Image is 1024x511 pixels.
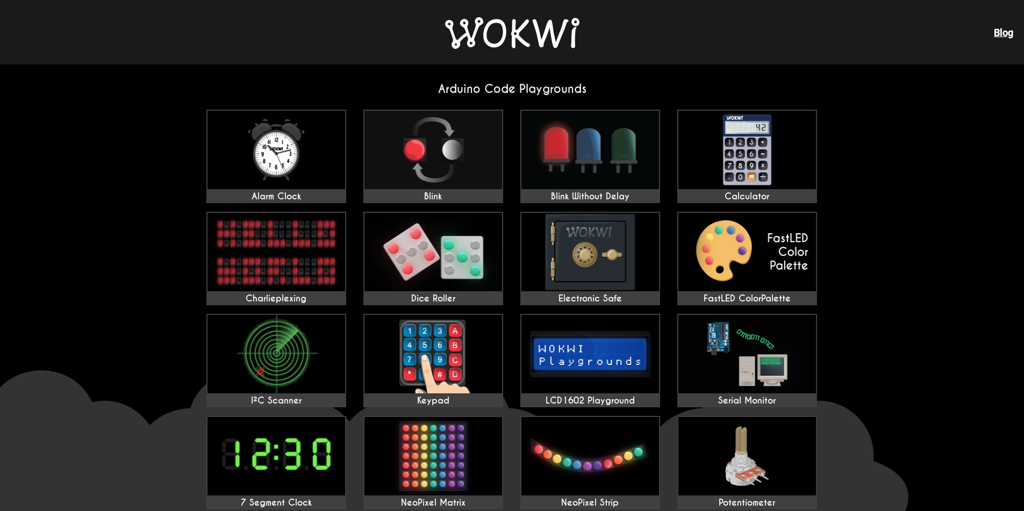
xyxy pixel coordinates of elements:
h2: Arduino Code Playgrounds [198,82,827,96]
a: Charlieplexing [206,212,346,305]
div: Blink [364,191,502,202]
img: Wokwi [445,17,579,49]
div: Serial Monitor [678,395,816,406]
img: Dice Roller [364,213,502,291]
img: NeoPixel Strip [521,417,659,495]
a: Blink [363,110,503,203]
div: 7 Segment Clock [207,498,345,508]
div: FastLED ColorPalette [678,293,816,304]
div: I²C Scanner [207,395,345,406]
a: FastLED ColorPalette [677,212,817,305]
a: Serial Monitor [677,314,817,407]
a: Calculator [677,110,817,203]
img: Calculator [678,111,816,189]
img: Potentiometer [678,417,816,495]
a: 7 Segment Clock [206,416,346,509]
img: Alarm Clock [207,111,345,189]
img: Serial Monitor [678,315,816,393]
a: Electronic Safe [520,212,660,305]
a: Dice Roller [363,212,503,305]
img: NeoPixel Matrix [364,417,502,495]
div: NeoPixel Matrix [364,498,502,508]
a: Keypad [363,314,503,407]
div: Electronic Safe [521,293,659,304]
div: Dice Roller [364,293,502,304]
div: Calculator [678,191,816,202]
div: Potentiometer [678,498,816,508]
div: LCD1602 Playground [521,395,659,406]
img: Blink Without Delay [521,111,659,189]
img: Keypad [364,315,502,393]
div: Charlieplexing [207,293,345,304]
img: Electronic Safe [521,213,659,291]
a: Blog [994,27,1013,38]
div: NeoPixel Strip [521,498,659,508]
a: NeoPixel Matrix [363,416,503,509]
img: 7 Segment Clock [207,417,345,495]
a: I²C Scanner [206,314,346,407]
div: Alarm Clock [207,191,345,202]
div: Blink Without Delay [521,191,659,202]
a: Potentiometer [677,416,817,509]
img: FastLED ColorPalette [678,213,816,291]
a: LCD1602 Playground [520,314,660,407]
img: I²C Scanner [207,315,345,393]
img: LCD1602 Playground [521,315,659,393]
img: Blink [364,111,502,189]
a: NeoPixel Strip [520,416,660,509]
a: Alarm Clock [206,110,346,203]
a: Blink Without Delay [520,110,660,203]
div: Keypad [364,395,502,406]
img: Charlieplexing [207,213,345,291]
